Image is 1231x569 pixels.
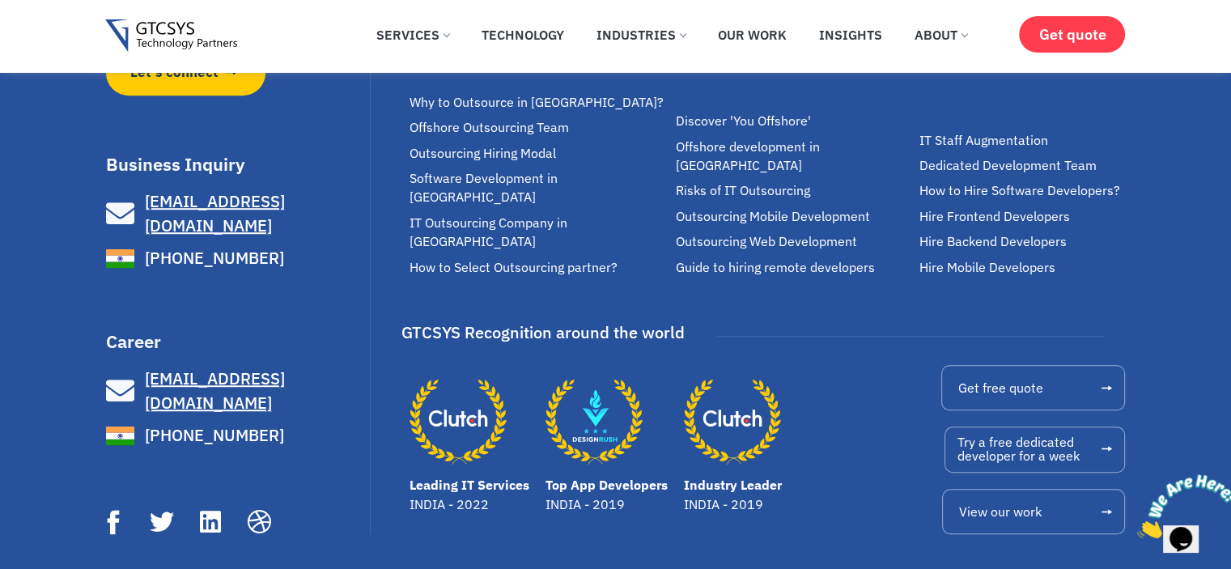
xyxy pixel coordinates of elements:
[675,112,911,130] a: Discover 'You Offshore'
[401,317,685,348] div: GTCSYS Recognition around the world
[957,435,1080,464] span: Try a free dedicated developer for a week
[410,477,529,493] a: Leading IT Services
[1131,468,1231,545] iframe: chat widget
[6,6,107,70] img: Chat attention grabber
[410,118,667,137] a: Offshore Outsourcing Team
[919,258,1134,277] a: Hire Mobile Developers
[145,190,285,236] span: [EMAIL_ADDRESS][DOMAIN_NAME]
[919,156,1097,175] span: Dedicated Development Team
[959,505,1042,518] span: View our work
[675,207,911,226] a: Outsourcing Mobile Development
[675,112,810,130] span: Discover 'You Offshore'
[958,381,1043,394] span: Get free quote
[106,50,266,95] a: Let's connect
[942,489,1125,534] a: View our work
[410,495,529,514] p: INDIA - 2022
[675,232,911,251] a: Outsourcing Web Development
[919,232,1067,251] span: Hire Backend Developers
[410,169,667,207] a: Software Development in [GEOGRAPHIC_DATA]
[106,155,367,173] h3: Business Inquiry
[545,373,643,470] a: Top App Developers
[919,258,1055,277] span: Hire Mobile Developers
[410,214,667,252] a: IT Outsourcing Company in [GEOGRAPHIC_DATA]
[675,258,911,277] a: Guide to hiring remote developers
[675,232,856,251] span: Outsourcing Web Development
[410,93,664,112] span: Why to Outsource in [GEOGRAPHIC_DATA]?
[141,423,284,448] span: [PHONE_NUMBER]
[106,244,367,273] a: [PHONE_NUMBER]
[919,131,1134,150] a: IT Staff Augmentation
[675,181,911,200] a: Risks of IT Outsourcing
[545,495,668,514] p: INDIA - 2019
[684,373,781,470] a: Industry Leader
[919,156,1134,175] a: Dedicated Development Team
[807,17,894,53] a: Insights
[410,258,618,277] span: How to Select Outsourcing partner?
[941,365,1125,410] a: Get free quote
[1038,26,1106,43] span: Get quote
[106,189,367,238] a: [EMAIL_ADDRESS][DOMAIN_NAME]
[919,181,1134,200] a: How to Hire Software Developers?
[706,17,799,53] a: Our Work
[919,207,1134,226] a: Hire Frontend Developers
[364,17,461,53] a: Services
[919,181,1120,200] span: How to Hire Software Developers?
[675,207,869,226] span: Outsourcing Mobile Development
[410,144,556,163] span: Outsourcing Hiring Modal
[105,19,237,53] img: Gtcsys logo
[902,17,979,53] a: About
[545,477,668,493] a: Top App Developers
[584,17,698,53] a: Industries
[675,181,809,200] span: Risks of IT Outsourcing
[675,138,911,176] a: Offshore development in [GEOGRAPHIC_DATA]
[141,246,284,270] span: [PHONE_NUMBER]
[675,258,874,277] span: Guide to hiring remote developers
[130,62,219,83] span: Let's connect
[410,144,667,163] a: Outsourcing Hiring Modal
[919,207,1070,226] span: Hire Frontend Developers
[410,93,667,112] a: Why to Outsource in [GEOGRAPHIC_DATA]?
[919,232,1134,251] a: Hire Backend Developers
[469,17,576,53] a: Technology
[684,477,782,493] a: Industry Leader
[410,258,667,277] a: How to Select Outsourcing partner?
[106,422,367,450] a: [PHONE_NUMBER]
[919,131,1048,150] span: IT Staff Augmentation
[1019,16,1125,53] a: Get quote
[410,118,569,137] span: Offshore Outsourcing Team
[410,373,507,470] a: Leading IT Services
[684,495,782,514] p: INDIA - 2019
[944,427,1125,473] a: Try a free dedicateddeveloper for a week
[106,333,367,350] h3: Career
[106,367,367,415] a: [EMAIL_ADDRESS][DOMAIN_NAME]
[145,367,285,414] span: [EMAIL_ADDRESS][DOMAIN_NAME]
